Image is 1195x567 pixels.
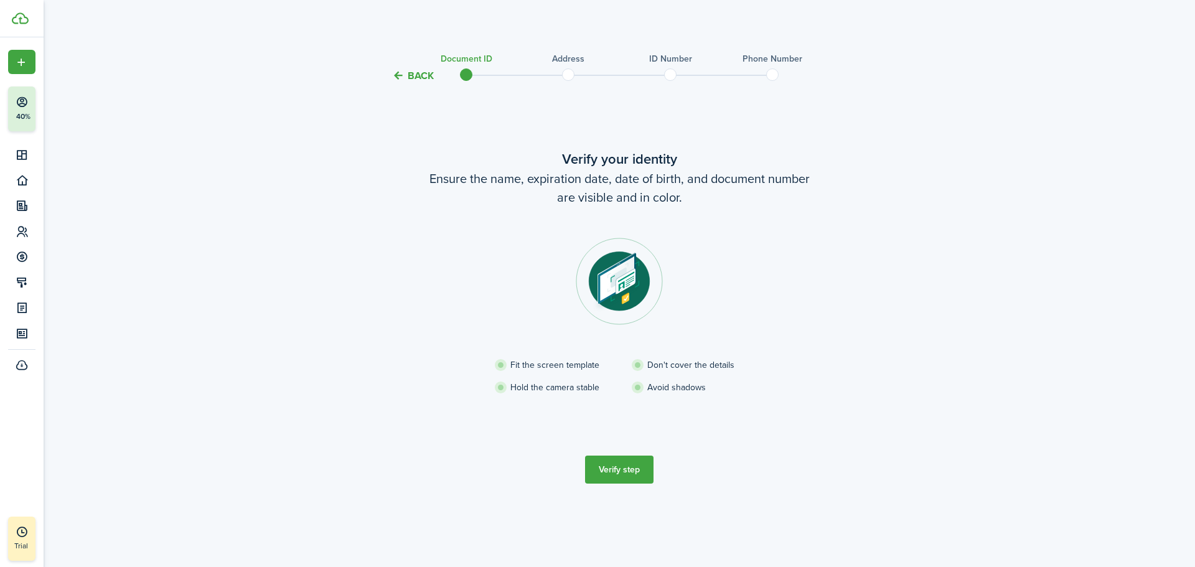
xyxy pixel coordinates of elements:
img: Document step [576,238,663,325]
li: Avoid shadows [632,381,769,394]
li: Hold the camera stable [495,381,632,394]
img: TenantCloud [12,12,29,24]
wizard-step-header-title: Verify your identity [358,149,881,169]
p: 40% [16,111,31,122]
a: Trial [8,517,35,561]
li: Don't cover the details [632,358,769,372]
button: 40% [8,87,111,131]
h3: Address [552,52,584,65]
wizard-step-header-description: Ensure the name, expiration date, date of birth, and document number are visible and in color. [358,169,881,207]
button: Open menu [8,50,35,74]
p: Trial [14,540,64,551]
button: Verify step [585,456,654,484]
li: Fit the screen template [495,358,632,372]
button: Back [392,69,434,82]
h3: Document ID [441,52,492,65]
h3: ID Number [649,52,692,65]
h3: Phone Number [743,52,802,65]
